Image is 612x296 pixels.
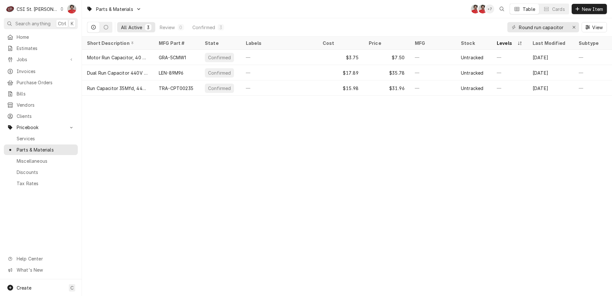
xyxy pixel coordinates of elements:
a: Discounts [4,167,78,177]
span: Home [17,34,75,40]
span: Clients [17,113,75,119]
span: K [71,20,74,27]
div: GRA-5CMW1 [159,54,186,61]
span: Pricebook [17,124,65,131]
div: Nicholas Faubert's Avatar [67,4,76,13]
button: New Item [572,4,607,14]
div: Dual Run Capacitor 440V Round [87,70,149,76]
a: Services [4,133,78,144]
button: Open search [497,4,507,14]
div: — [241,65,318,80]
div: — [410,65,456,80]
a: Go to What's New [4,265,78,275]
a: Clients [4,111,78,121]
button: View [582,22,607,32]
a: Go to Pricebook [4,122,78,133]
div: — [492,80,527,96]
span: Bills [17,90,75,97]
div: — [241,50,318,65]
div: Untracked [461,54,483,61]
a: Go to Jobs [4,54,78,65]
div: CSI St. [PERSON_NAME] [17,6,58,12]
span: Purchase Orders [17,79,75,86]
button: Search anythingCtrlK [4,18,78,29]
div: — [241,80,318,96]
a: Bills [4,88,78,99]
a: Miscellaneous [4,156,78,166]
span: Tax Rates [17,180,75,187]
div: [DATE] [527,50,574,65]
div: 3 [146,24,150,31]
div: NF [478,4,487,13]
a: Purchase Orders [4,77,78,88]
div: — [492,65,527,80]
a: Go to Parts & Materials [84,4,144,14]
span: View [591,24,604,31]
div: Levels [497,40,516,46]
span: Invoices [17,68,75,75]
span: Parts & Materials [17,146,75,153]
div: 3 [219,24,223,31]
div: MFG [415,40,449,46]
a: Invoices [4,66,78,77]
div: Short Description [87,40,147,46]
span: What's New [17,267,74,273]
span: Ctrl [58,20,66,27]
span: Discounts [17,169,75,176]
div: $17.89 [318,65,364,80]
div: Confirmed [207,70,231,76]
span: New Item [581,6,604,12]
div: TRA-CPT00235 [159,85,193,92]
div: $15.98 [318,80,364,96]
span: Estimates [17,45,75,52]
div: Nicholas Faubert's Avatar [478,4,487,13]
div: NF [471,4,480,13]
div: Labels [246,40,312,46]
span: Parts & Materials [96,6,133,12]
span: Services [17,135,75,142]
a: Go to Help Center [4,253,78,264]
div: Untracked [461,85,483,92]
span: Search anything [15,20,51,27]
div: C [6,4,15,13]
div: $7.50 [364,50,410,65]
span: Help Center [17,255,74,262]
div: Motor Run Capacitor, 40 Mfd, 370V, Round [87,54,149,61]
div: Confirmed [207,85,231,92]
input: Keyword search [519,22,567,32]
div: [DATE] [527,80,574,96]
div: Review [160,24,175,31]
button: Erase input [569,22,579,32]
div: Confirmed [207,54,231,61]
span: Create [17,285,31,291]
div: Last Modified [533,40,567,46]
div: Run Capacitor 35Mfd, 440V Round W/O Resistor [87,85,149,92]
div: $35.78 [364,65,410,80]
div: Cards [552,6,565,12]
a: Home [4,32,78,42]
div: — [492,50,527,65]
div: Nicholas Faubert's Avatar [471,4,480,13]
div: LEN-89M96 [159,70,183,76]
div: $31.96 [364,80,410,96]
span: C [70,284,74,291]
div: Cost [323,40,357,46]
div: Untracked [461,70,483,76]
div: — [410,50,456,65]
a: Tax Rates [4,178,78,189]
div: Price [369,40,403,46]
div: Stock [461,40,485,46]
div: MFG Part # [159,40,193,46]
div: $3.75 [318,50,364,65]
a: Vendors [4,100,78,110]
span: Miscellaneous [17,158,75,164]
div: All Active [121,24,142,31]
a: Estimates [4,43,78,53]
div: [DATE] [527,65,574,80]
div: Table [523,6,535,12]
div: — [410,80,456,96]
div: NF [67,4,76,13]
div: State [205,40,234,46]
div: 0 [179,24,183,31]
a: Parts & Materials [4,144,78,155]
